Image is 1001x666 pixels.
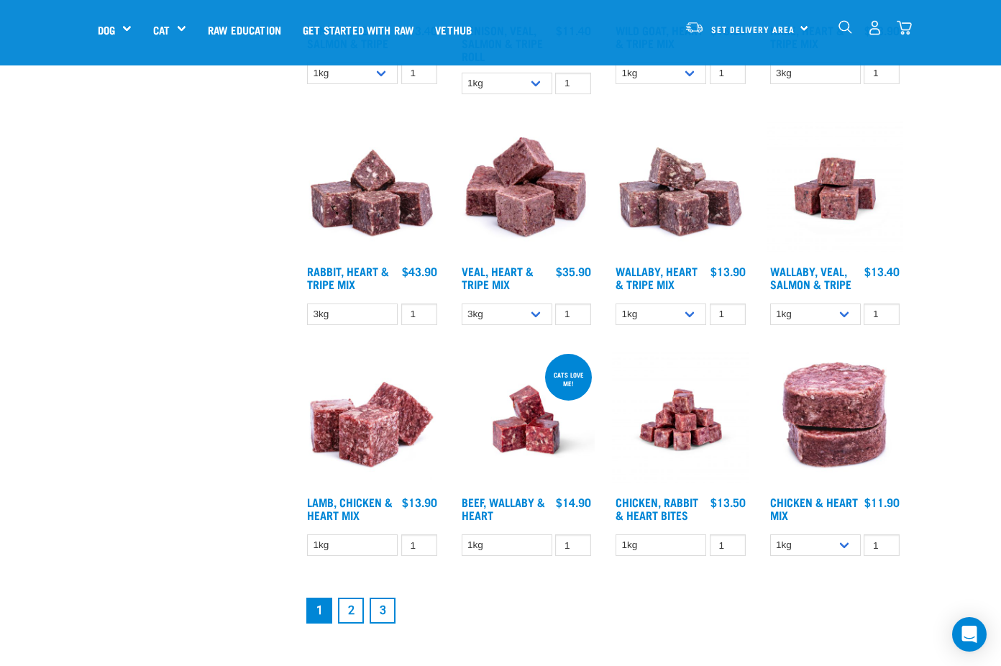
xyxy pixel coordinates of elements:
[153,22,170,38] a: Cat
[458,120,595,257] img: Cubes
[556,265,591,278] div: $35.90
[424,1,483,58] a: Vethub
[616,498,698,518] a: Chicken, Rabbit & Heart Bites
[458,351,595,488] img: Raw Essentials 2024 July2572 Beef Wallaby Heart
[710,496,746,508] div: $13.50
[401,63,437,85] input: 1
[306,598,332,624] a: Page 1
[401,304,437,326] input: 1
[867,20,882,35] img: user.png
[710,63,746,85] input: 1
[711,27,795,32] span: Set Delivery Area
[767,120,904,257] img: Wallaby Veal Salmon Tripe 1642
[555,304,591,326] input: 1
[402,496,437,508] div: $13.90
[303,120,441,257] img: 1175 Rabbit Heart Tripe Mix 01
[462,498,545,518] a: Beef, Wallaby & Heart
[555,73,591,95] input: 1
[710,304,746,326] input: 1
[338,598,364,624] a: Goto page 2
[864,304,900,326] input: 1
[612,351,749,488] img: Chicken Rabbit Heart 1609
[616,268,698,287] a: Wallaby, Heart & Tripe Mix
[303,595,903,626] nav: pagination
[685,21,704,34] img: van-moving.png
[307,268,389,287] a: Rabbit, Heart & Tripe Mix
[897,20,912,35] img: home-icon@2x.png
[864,265,900,278] div: $13.40
[612,120,749,257] img: 1174 Wallaby Heart Tripe Mix 01
[555,534,591,557] input: 1
[770,268,851,287] a: Wallaby, Veal, Salmon & Tripe
[710,534,746,557] input: 1
[462,268,534,287] a: Veal, Heart & Tripe Mix
[710,265,746,278] div: $13.90
[864,534,900,557] input: 1
[292,1,424,58] a: Get started with Raw
[197,1,292,58] a: Raw Education
[98,22,115,38] a: Dog
[401,534,437,557] input: 1
[370,598,396,624] a: Goto page 3
[402,265,437,278] div: $43.90
[770,498,858,518] a: Chicken & Heart Mix
[307,498,393,518] a: Lamb, Chicken & Heart Mix
[303,351,441,488] img: 1124 Lamb Chicken Heart Mix 01
[545,364,592,394] div: Cats love me!
[952,617,987,652] div: Open Intercom Messenger
[864,63,900,85] input: 1
[767,351,904,488] img: Chicken and Heart Medallions
[864,496,900,508] div: $11.90
[556,496,591,508] div: $14.90
[838,20,852,34] img: home-icon-1@2x.png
